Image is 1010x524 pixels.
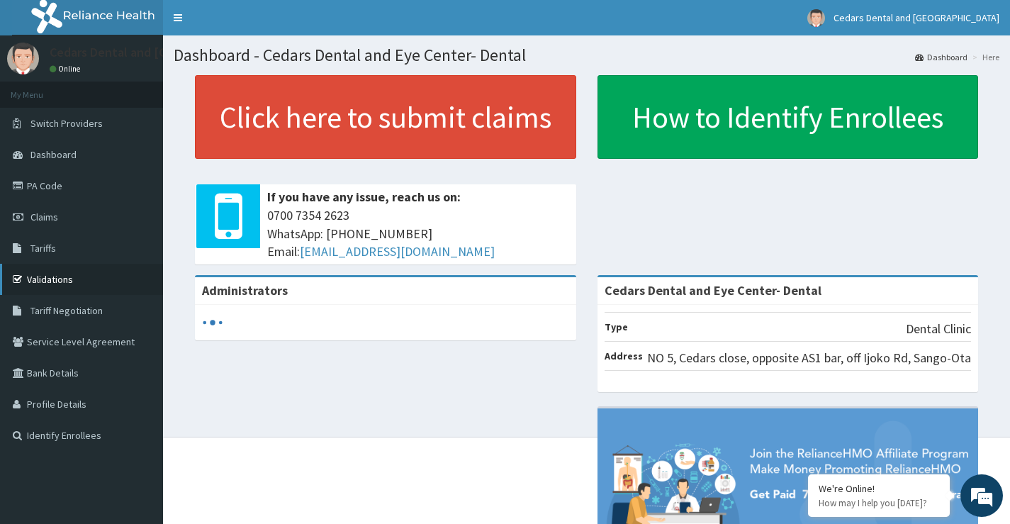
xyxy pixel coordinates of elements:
a: Online [50,64,84,74]
span: Tariff Negotiation [30,304,103,317]
img: User Image [7,43,39,74]
b: Address [605,350,643,362]
p: NO 5, Cedars close, opposite AS1 bar, off Ijoko Rd, Sango-Ota [647,349,971,367]
span: Switch Providers [30,117,103,130]
span: 0700 7354 2623 WhatsApp: [PHONE_NUMBER] Email: [267,206,569,261]
a: Click here to submit claims [195,75,576,159]
img: User Image [807,9,825,27]
span: Tariffs [30,242,56,255]
a: [EMAIL_ADDRESS][DOMAIN_NAME] [300,243,495,260]
span: Claims [30,211,58,223]
p: How may I help you today? [819,497,939,509]
a: Dashboard [915,51,967,63]
div: We're Online! [819,482,939,495]
a: How to Identify Enrollees [597,75,979,159]
span: Cedars Dental and [GEOGRAPHIC_DATA] [834,11,999,24]
b: Administrators [202,282,288,299]
svg: audio-loading [202,312,223,333]
li: Here [969,51,999,63]
p: Dental Clinic [906,320,971,338]
h1: Dashboard - Cedars Dental and Eye Center- Dental [174,46,999,65]
p: Cedars Dental and [GEOGRAPHIC_DATA] [50,46,271,59]
span: Dashboard [30,148,77,161]
b: If you have any issue, reach us on: [267,189,461,205]
strong: Cedars Dental and Eye Center- Dental [605,282,821,299]
b: Type [605,320,628,333]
